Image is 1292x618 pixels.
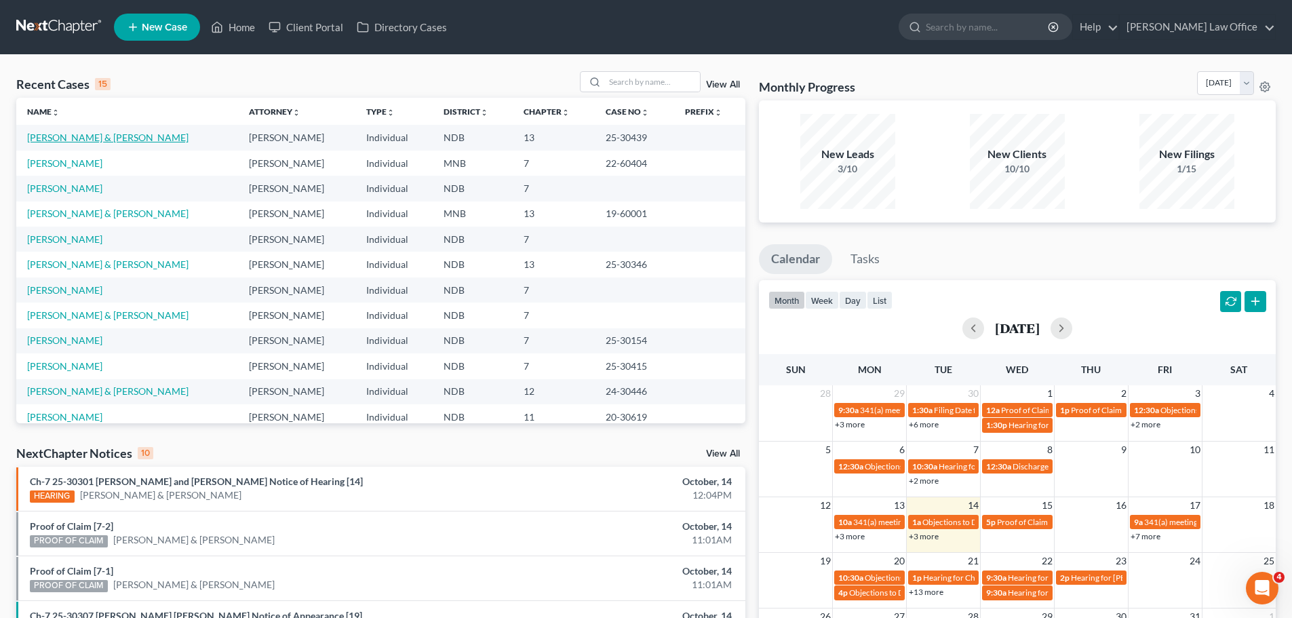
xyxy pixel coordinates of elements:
span: 1p [912,573,922,583]
button: week [805,291,839,309]
a: Ch-7 25-30301 [PERSON_NAME] and [PERSON_NAME] Notice of Hearing [14] [30,476,363,487]
span: Sun [786,364,806,375]
span: Objections to Discharge Due (PFMC-7) for [PERSON_NAME] [922,517,1137,527]
a: +7 more [1131,531,1160,541]
i: unfold_more [480,109,488,117]
div: 3/10 [800,162,895,176]
span: 10a [838,517,852,527]
td: Individual [355,353,433,379]
td: NDB [433,277,513,303]
a: [PERSON_NAME] [27,284,102,296]
span: 14 [966,497,980,514]
a: +2 more [909,476,939,486]
a: [PERSON_NAME] & [PERSON_NAME] [27,208,189,219]
span: Thu [1081,364,1101,375]
td: [PERSON_NAME] [238,404,355,429]
span: Sat [1230,364,1247,375]
a: Calendar [759,244,832,274]
span: 1:30a [912,405,933,415]
button: day [839,291,867,309]
div: 11:01AM [507,533,732,547]
span: Objections to Discharge Due (PFMC-7) for [PERSON_NAME][DEMOGRAPHIC_DATA] [849,587,1153,598]
td: Individual [355,379,433,404]
a: +2 more [1131,419,1160,429]
span: 16 [1114,497,1128,514]
a: [PERSON_NAME] [27,233,102,245]
span: 10 [1188,442,1202,458]
div: New Filings [1139,147,1234,162]
a: View All [706,449,740,459]
a: [PERSON_NAME] & [PERSON_NAME] [27,309,189,321]
span: 9:30a [986,573,1006,583]
td: Individual [355,404,433,429]
span: 5 [824,442,832,458]
a: [PERSON_NAME] & [PERSON_NAME] [27,132,189,143]
a: Help [1073,15,1118,39]
td: Individual [355,125,433,150]
i: unfold_more [714,109,722,117]
div: October, 14 [507,475,732,488]
span: 9a [1134,517,1143,527]
td: NDB [433,176,513,201]
td: NDB [433,125,513,150]
a: [PERSON_NAME] & [PERSON_NAME] [27,385,189,397]
span: 12:30a [1134,405,1159,415]
a: [PERSON_NAME] & [PERSON_NAME] [113,533,275,547]
a: [PERSON_NAME] [27,360,102,372]
span: 6 [898,442,906,458]
span: 12:30a [838,461,863,471]
td: 25-30346 [595,252,673,277]
span: New Case [142,22,187,33]
span: 15 [1040,497,1054,514]
a: Nameunfold_more [27,107,60,117]
a: Case Nounfold_more [606,107,649,117]
i: unfold_more [387,109,395,117]
a: [PERSON_NAME] [27,157,102,169]
span: 341(a) meeting for [PERSON_NAME] & [PERSON_NAME] [860,405,1063,415]
span: 5p [986,517,996,527]
td: 7 [513,227,595,252]
span: 2 [1120,385,1128,402]
td: [PERSON_NAME] [238,201,355,227]
td: NDB [433,379,513,404]
span: Wed [1006,364,1028,375]
a: Proof of Claim [7-1] [30,565,113,577]
div: 10 [138,447,153,459]
div: 1/15 [1139,162,1234,176]
div: New Leads [800,147,895,162]
td: 19-60001 [595,201,673,227]
td: [PERSON_NAME] [238,353,355,379]
span: 28 [819,385,832,402]
span: 1:30p [986,420,1007,430]
td: Individual [355,227,433,252]
span: Hearing for [PERSON_NAME] [1009,420,1114,430]
span: 18 [1262,497,1276,514]
a: [PERSON_NAME] & [PERSON_NAME] [27,258,189,270]
span: 1p [1060,405,1070,415]
span: 7 [972,442,980,458]
h2: [DATE] [995,321,1040,335]
a: +3 more [835,531,865,541]
div: October, 14 [507,564,732,578]
span: 10:30a [912,461,937,471]
a: [PERSON_NAME] Law Office [1120,15,1275,39]
span: 3 [1194,385,1202,402]
a: Tasks [838,244,892,274]
button: month [768,291,805,309]
span: 341(a) meeting for [PERSON_NAME] [853,517,984,527]
a: Chapterunfold_more [524,107,570,117]
td: [PERSON_NAME] [238,151,355,176]
td: [PERSON_NAME] [238,277,355,303]
div: NextChapter Notices [16,445,153,461]
span: Objections to Discharge Due (PFMC-7) for [PERSON_NAME] [865,461,1079,471]
span: 1a [912,517,921,527]
td: [PERSON_NAME] [238,328,355,353]
td: 25-30154 [595,328,673,353]
button: list [867,291,893,309]
span: Objections to Discharge Due (PFMC-7) for [PERSON_NAME] [865,573,1079,583]
span: Proof of Claim Deadline - Government for [PERSON_NAME] [997,517,1209,527]
td: 25-30415 [595,353,673,379]
td: 13 [513,125,595,150]
div: 12:04PM [507,488,732,502]
span: 24 [1188,553,1202,569]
